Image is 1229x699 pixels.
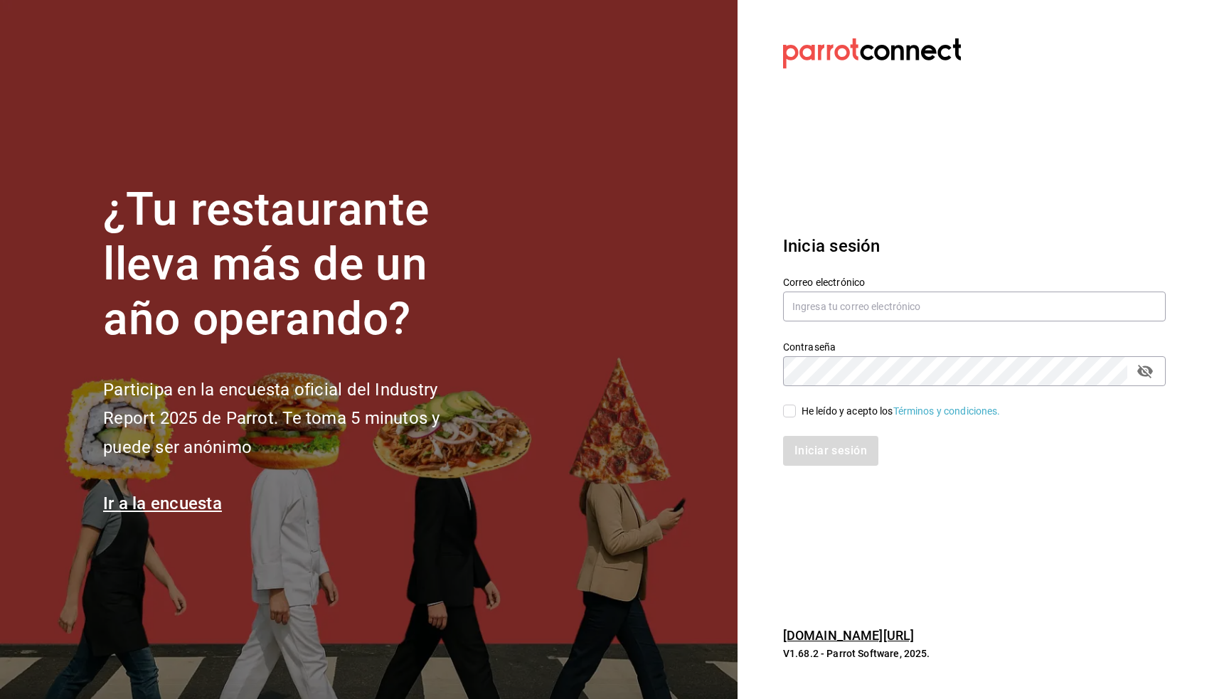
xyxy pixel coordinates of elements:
[103,183,487,346] h1: ¿Tu restaurante lleva más de un año operando?
[802,404,1001,419] div: He leído y acepto los
[783,342,1166,352] label: Contraseña
[783,646,1166,661] p: V1.68.2 - Parrot Software, 2025.
[783,277,1166,287] label: Correo electrónico
[103,375,487,462] h2: Participa en la encuesta oficial del Industry Report 2025 de Parrot. Te toma 5 minutos y puede se...
[783,292,1166,321] input: Ingresa tu correo electrónico
[103,493,222,513] a: Ir a la encuesta
[783,233,1166,259] h3: Inicia sesión
[1133,359,1157,383] button: passwordField
[783,628,914,643] a: [DOMAIN_NAME][URL]
[893,405,1001,417] a: Términos y condiciones.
